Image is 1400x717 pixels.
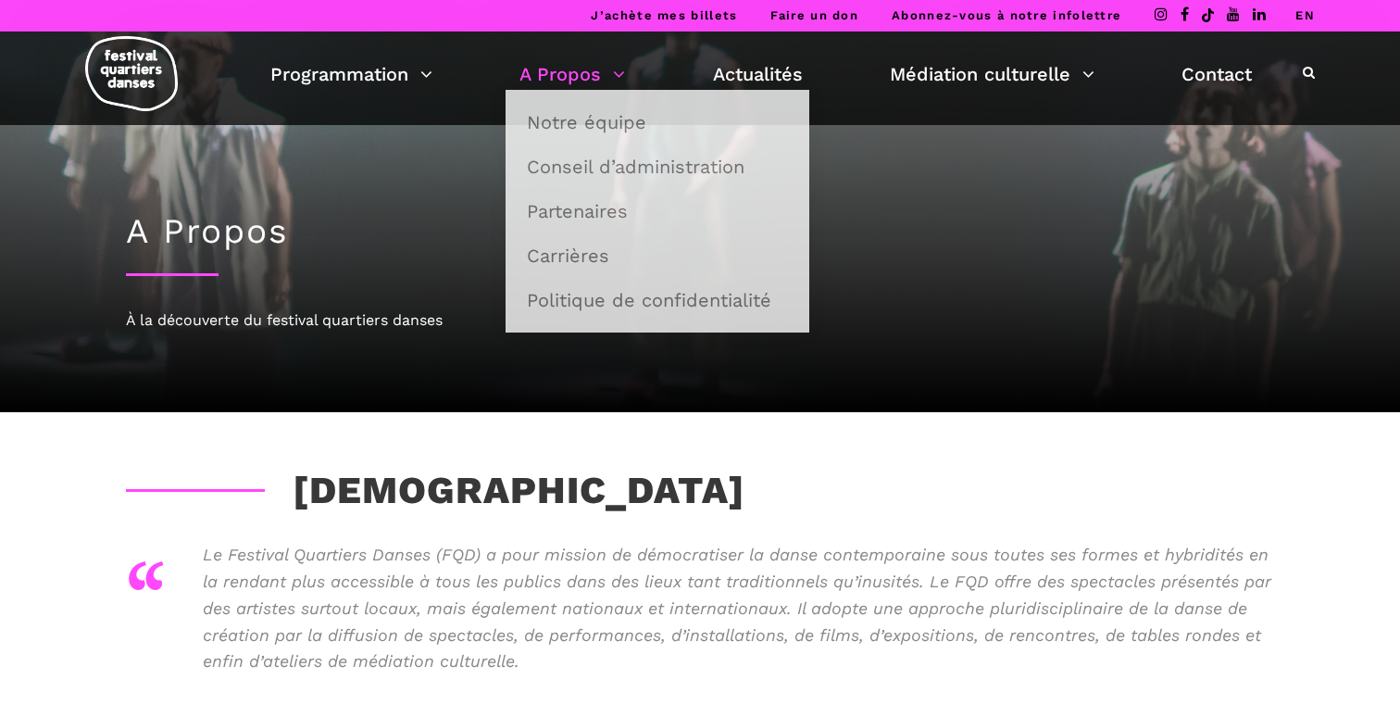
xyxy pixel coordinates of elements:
a: Conseil d’administration [516,145,799,188]
h1: A Propos [126,211,1274,252]
a: Notre équipe [516,101,799,144]
a: Faire un don [770,8,858,22]
img: logo-fqd-med [85,36,178,111]
a: Programmation [270,58,432,90]
div: À la découverte du festival quartiers danses [126,308,1274,333]
h3: [DEMOGRAPHIC_DATA] [126,468,745,514]
a: Contact [1181,58,1252,90]
a: Partenaires [516,190,799,233]
a: J’achète mes billets [591,8,737,22]
p: Le Festival Quartiers Danses (FQD) a pour mission de démocratiser la danse contemporaine sous tou... [203,542,1274,675]
a: Carrières [516,234,799,277]
a: Médiation culturelle [890,58,1094,90]
a: A Propos [519,58,625,90]
a: EN [1295,8,1315,22]
a: Actualités [713,58,803,90]
div: “ [126,533,166,644]
a: Politique de confidentialité [516,279,799,321]
a: Abonnez-vous à notre infolettre [892,8,1121,22]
